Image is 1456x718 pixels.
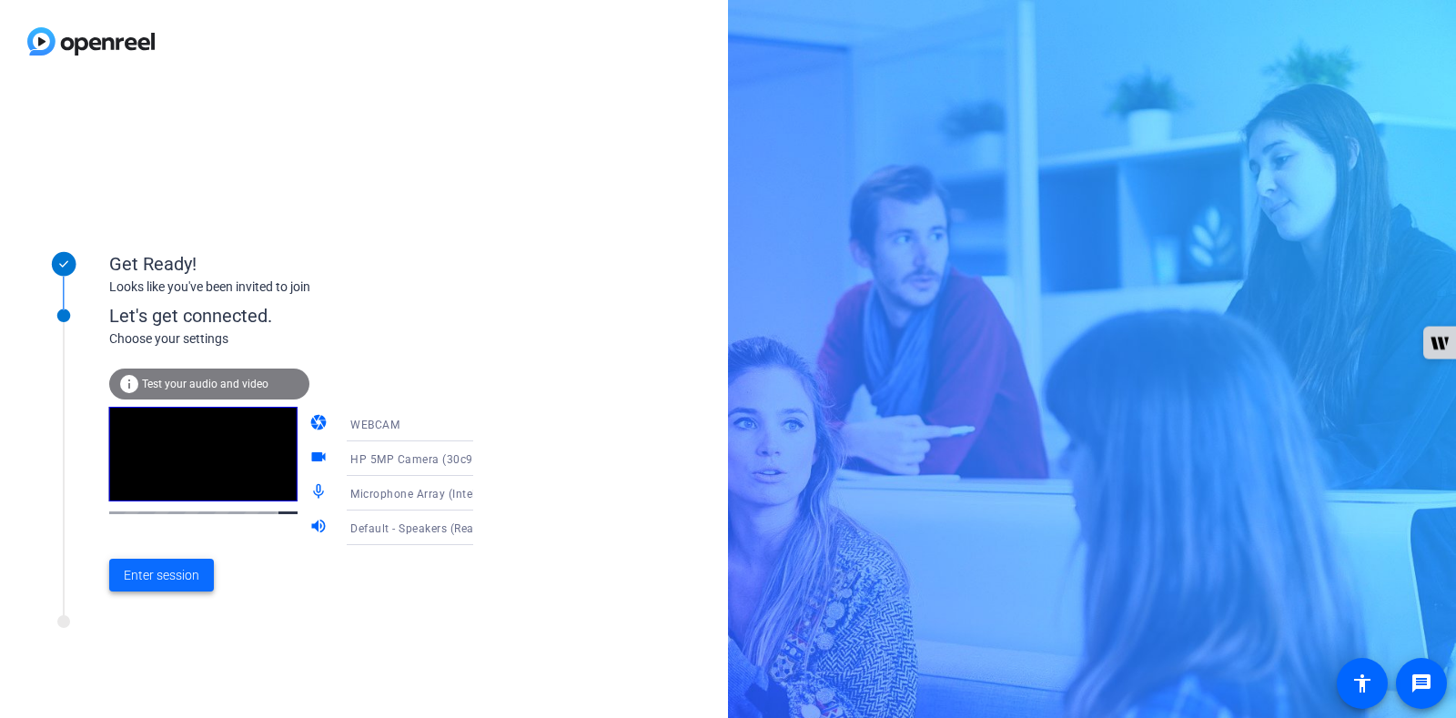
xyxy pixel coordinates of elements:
[309,482,331,504] mat-icon: mic_none
[1351,672,1373,694] mat-icon: accessibility
[309,517,331,539] mat-icon: volume_up
[142,378,268,390] span: Test your audio and video
[350,521,547,535] span: Default - Speakers (Realtek(R) Audio)
[109,329,511,349] div: Choose your settings
[109,250,473,278] div: Get Ready!
[118,373,140,395] mat-icon: info
[350,419,399,431] span: WEBCAM
[1410,672,1432,694] mat-icon: message
[109,302,511,329] div: Let's get connected.
[109,278,473,297] div: Looks like you've been invited to join
[350,451,508,466] span: HP 5MP Camera (30c9:0040)
[309,448,331,470] mat-icon: videocam
[350,486,753,501] span: Microphone Array (Intel® Smart Sound Technology for Digital Microphones)
[109,559,214,592] button: Enter session
[124,566,199,585] span: Enter session
[309,413,331,435] mat-icon: camera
